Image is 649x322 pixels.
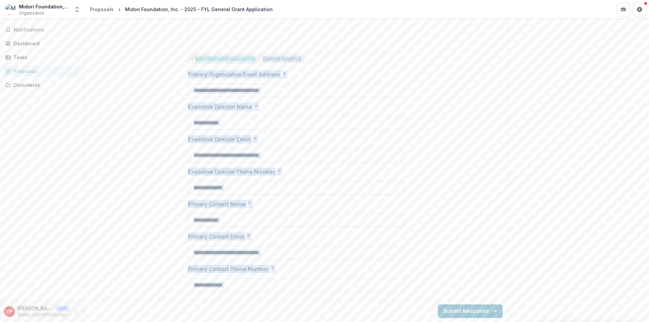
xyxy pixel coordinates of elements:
p: User [55,305,69,312]
div: Proposals [90,6,114,13]
div: Tasks [14,54,76,61]
p: Primary Organization Email Address [188,70,280,78]
button: Notifications [3,24,81,35]
p: Primary Contact Phone Number [188,265,268,273]
button: More [72,307,80,316]
p: Executive Director Phone Number [188,168,275,176]
p: [PERSON_NAME] [18,305,53,312]
p: Max Character Count: 500 [195,56,255,62]
p: [EMAIL_ADDRESS][DOMAIN_NAME] [18,312,69,318]
p: Primary Contact Email [188,232,244,241]
a: Proposals [87,4,116,14]
button: Open entity switcher [72,3,82,16]
p: Executive Director Name [188,103,252,111]
a: Proposals [3,66,81,77]
div: Luz MacManus [6,309,13,314]
button: Get Help [633,3,646,16]
p: Current length: 0 [263,56,301,62]
a: Tasks [3,52,81,63]
span: Notifications [14,27,79,33]
nav: breadcrumb [87,4,275,14]
p: Executive Director Email [188,135,250,143]
a: Documents [3,79,81,91]
p: Primary Contact Name [188,200,245,208]
div: Midori Foundation, Inc. [19,3,70,10]
img: Midori Foundation, Inc. [5,4,16,15]
div: Midori Foundation, Inc. - 2025 - FYL General Grant Application [125,6,273,13]
button: Submit Response [438,304,503,318]
a: Dashboard [3,38,81,49]
div: Dashboard [14,40,76,47]
div: Proposals [14,68,76,75]
button: Partners [617,3,630,16]
span: Organization [19,10,44,16]
div: Documents [14,81,76,89]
